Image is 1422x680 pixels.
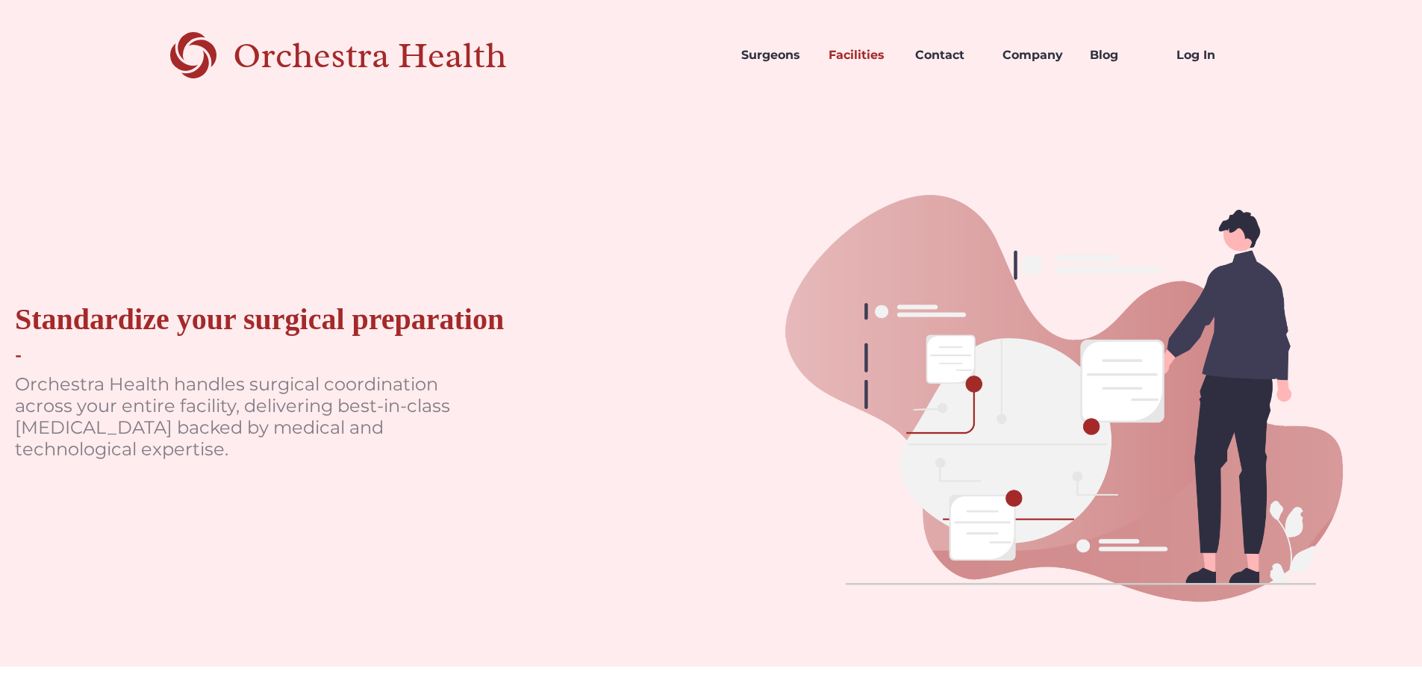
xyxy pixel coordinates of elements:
a: Contact [903,30,991,81]
a: Surgeons [729,30,817,81]
div: Orchestra Health [233,40,559,71]
a: Log In [1164,30,1252,81]
div: - [15,345,22,366]
p: Orchestra Health handles surgical coordination across your entire facility, delivering best-in-cl... [15,374,463,460]
a: home [170,30,559,81]
div: Standardize your surgical preparation [15,302,504,337]
a: Blog [1078,30,1165,81]
a: Company [991,30,1078,81]
a: Facilities [817,30,904,81]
